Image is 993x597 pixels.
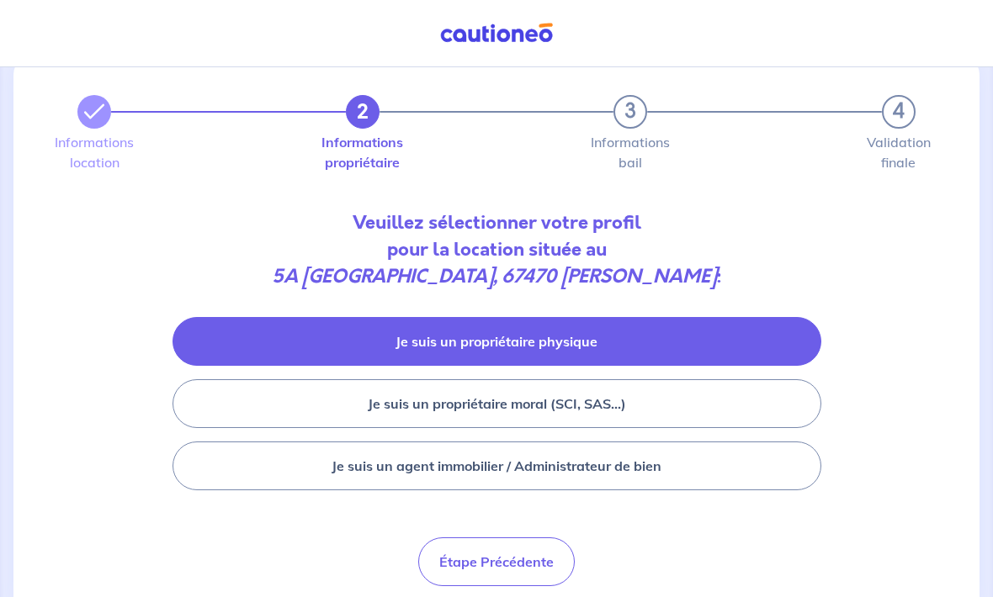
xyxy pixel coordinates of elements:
[173,317,821,366] button: Je suis un propriétaire physique
[272,263,716,289] em: 5A [GEOGRAPHIC_DATA], 67470 [PERSON_NAME]
[418,537,575,586] button: Étape Précédente
[77,135,111,169] label: Informations location
[433,23,560,44] img: Cautioneo
[346,135,380,169] label: Informations propriétaire
[613,135,647,169] label: Informations bail
[346,95,380,129] button: 2
[882,135,916,169] label: Validation finale
[173,441,821,490] button: Je suis un agent immobilier / Administrateur de bien
[173,379,821,428] button: Je suis un propriétaire moral (SCI, SAS...)
[64,209,929,290] p: Veuillez sélectionner votre profil pour la location située au :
